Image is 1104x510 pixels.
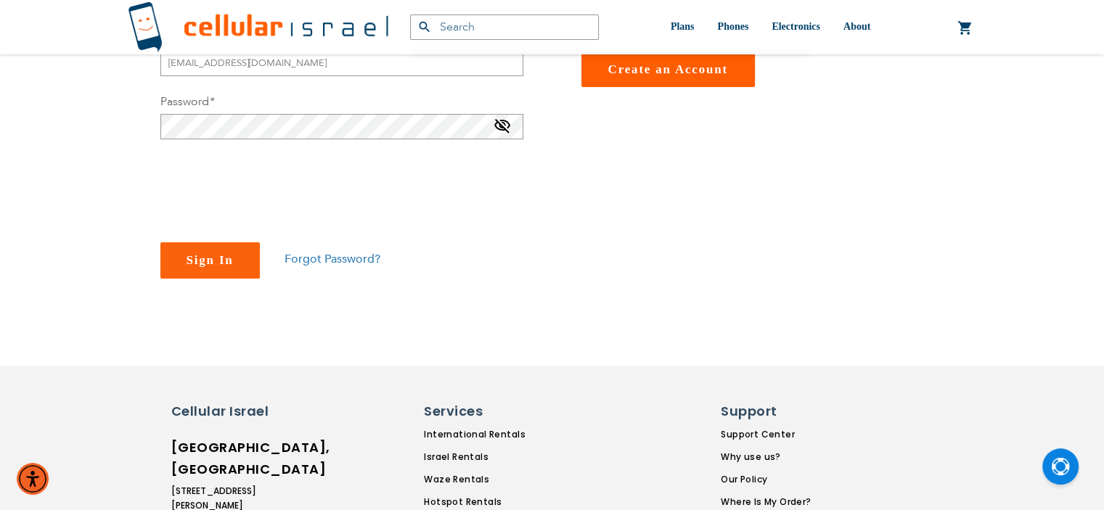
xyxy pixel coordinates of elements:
[424,451,603,464] a: Israel Rentals
[717,21,748,32] span: Phones
[424,428,603,441] a: International Rentals
[171,437,298,480] h6: [GEOGRAPHIC_DATA], [GEOGRAPHIC_DATA]
[160,51,523,76] input: Email
[160,157,381,213] iframe: reCAPTCHA
[721,495,811,509] a: Where Is My Order?
[721,473,811,486] a: Our Policy
[671,21,695,32] span: Plans
[843,21,870,32] span: About
[160,94,214,110] label: Password
[410,15,599,40] input: Search
[285,251,380,267] a: Forgot Password?
[128,1,388,53] img: Cellular Israel Logo
[721,428,811,441] a: Support Center
[424,495,603,509] a: Hotspot Rentals
[721,402,802,421] h6: Support
[608,62,728,76] span: Create an Account
[772,21,820,32] span: Electronics
[171,402,298,421] h6: Cellular Israel
[424,402,594,421] h6: Services
[187,253,234,267] span: Sign In
[160,242,260,279] button: Sign In
[721,451,811,464] a: Why use us?
[17,463,49,495] div: Accessibility Menu
[424,473,603,486] a: Waze Rentals
[581,51,755,87] a: Create an Account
